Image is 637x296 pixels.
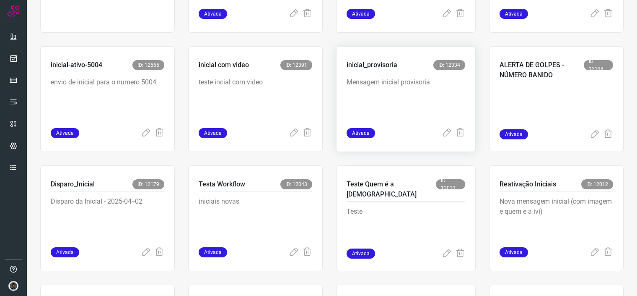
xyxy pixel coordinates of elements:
[51,60,102,70] p: inicial-ativo-5004
[199,247,227,257] span: Ativada
[199,179,245,189] p: Testa Workflow
[584,60,613,70] span: ID: 12198
[347,207,465,249] p: Teste
[500,196,613,238] p: Nova mensagem inicial (com imagem e quem é a ivi)
[500,179,556,189] p: Reativação Iniciais
[347,77,465,119] p: Mensagem inicial provisoria
[199,9,227,19] span: Ativada
[51,196,164,238] p: Disparo da Inicial - 2025-04--02
[199,77,312,119] p: teste incial com video
[500,60,584,80] p: ALERTA DE GOLPES - NÚMERO BANIDO
[433,60,465,70] span: ID: 12334
[199,128,227,138] span: Ativada
[51,77,164,119] p: envio de inicial para o numero 5004
[280,179,312,189] span: ID: 12043
[8,281,18,291] img: d44150f10045ac5288e451a80f22ca79.png
[199,60,249,70] p: inicial com video
[500,129,528,139] span: Ativada
[132,179,164,189] span: ID: 12179
[280,60,312,70] span: ID: 12391
[500,247,528,257] span: Ativada
[436,179,465,189] span: ID: 12013
[7,5,20,18] img: Logo
[347,179,436,199] p: Teste Quem é a [DEMOGRAPHIC_DATA]
[581,179,613,189] span: ID: 12012
[347,128,375,138] span: Ativada
[51,247,79,257] span: Ativada
[132,60,164,70] span: ID: 12565
[347,249,375,259] span: Ativada
[347,9,375,19] span: Ativada
[500,9,528,19] span: Ativada
[199,196,312,238] p: iniciais novas
[347,60,397,70] p: inicial_provisoria
[51,179,95,189] p: Disparo_Inicial
[51,128,79,138] span: Ativada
